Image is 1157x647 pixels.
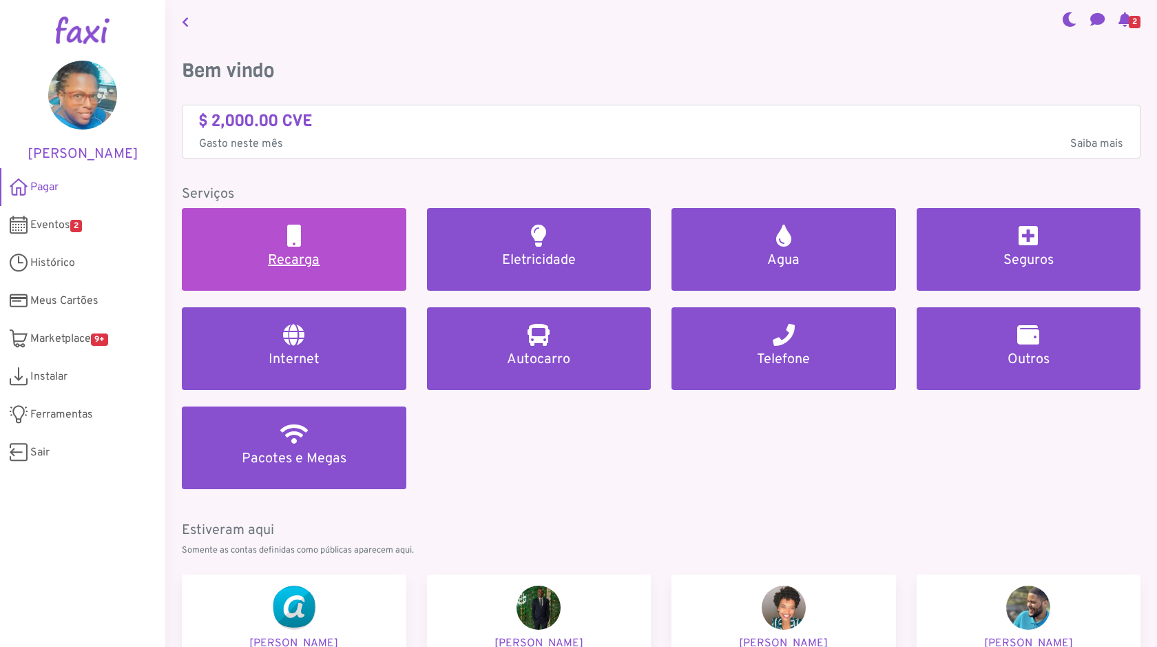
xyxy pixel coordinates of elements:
a: Recarga [182,208,406,291]
span: Eventos [30,217,82,234]
a: $ 2,000.00 CVE Gasto neste mêsSaiba mais [199,111,1123,153]
img: Mikas Robalo [517,586,561,630]
span: Saiba mais [1070,136,1123,152]
h5: Telefone [688,351,879,368]
h5: Recarga [198,252,390,269]
a: Internet [182,307,406,390]
a: Agua [671,208,896,291]
span: 9+ [91,333,108,346]
h5: Outros [933,351,1125,368]
h3: Bem vindo [182,59,1140,83]
a: Eletricidade [427,208,652,291]
img: Anilton Dias [272,586,316,630]
h5: Serviços [182,186,1140,203]
a: Outros [917,307,1141,390]
p: Gasto neste mês [199,136,1123,152]
span: Meus Cartões [30,293,98,309]
span: Marketplace [30,331,108,347]
span: Histórico [30,255,75,271]
h5: [PERSON_NAME] [21,146,145,163]
p: Somente as contas definidas como públicas aparecem aqui. [182,544,1140,557]
h5: Estiveram aqui [182,522,1140,539]
span: Sair [30,444,50,461]
a: Autocarro [427,307,652,390]
span: Ferramentas [30,407,93,423]
img: Joelson Leal [1006,586,1050,630]
h5: Internet [198,351,390,368]
span: 2 [70,220,82,232]
h5: Pacotes e Megas [198,451,390,467]
span: Instalar [30,369,67,385]
h5: Agua [688,252,879,269]
a: Pacotes e Megas [182,407,406,489]
h5: Autocarro [444,351,635,368]
span: Pagar [30,179,59,196]
a: Telefone [671,307,896,390]
h5: Seguros [933,252,1125,269]
h5: Eletricidade [444,252,635,269]
img: Hélida Camacho [762,586,806,630]
h4: $ 2,000.00 CVE [199,111,1123,131]
a: [PERSON_NAME] [21,61,145,163]
span: 2 [1129,16,1140,28]
a: Seguros [917,208,1141,291]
